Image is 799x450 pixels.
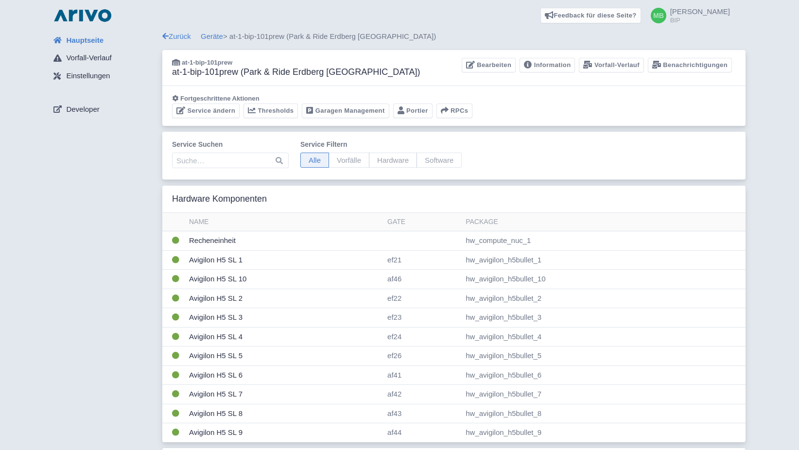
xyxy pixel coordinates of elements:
[383,308,462,328] td: ef23
[243,104,298,119] a: Thresholds
[185,346,383,366] td: Avigilon H5 SL 5
[462,404,746,423] td: hw_avigilon_h5bullet_8
[645,8,730,23] a: [PERSON_NAME] BIP
[369,153,417,168] span: Hardware
[383,213,462,231] th: Gate
[182,59,232,66] span: at-1-bip-101prew
[462,365,746,385] td: hw_avigilon_h5bullet_6
[185,250,383,270] td: Avigilon H5 SL 1
[462,250,746,270] td: hw_avigilon_h5bullet_1
[579,58,643,73] a: Vorfall-Verlauf
[462,423,746,442] td: hw_avigilon_h5bullet_9
[66,35,104,46] span: Hauptseite
[46,31,162,50] a: Hauptseite
[462,308,746,328] td: hw_avigilon_h5bullet_3
[172,104,240,119] a: Service ändern
[172,67,420,78] h3: at-1-bip-101prew (Park & Ride Erdberg [GEOGRAPHIC_DATA])
[670,7,730,16] span: [PERSON_NAME]
[417,153,462,168] span: Software
[302,104,389,119] a: Garagen Management
[46,67,162,86] a: Einstellungen
[172,153,289,168] input: Suche…
[52,8,114,23] img: logo
[648,58,732,73] a: Benachrichtigungen
[162,32,191,40] a: Zurück
[383,365,462,385] td: af41
[462,327,746,346] td: hw_avigilon_h5bullet_4
[185,423,383,442] td: Avigilon H5 SL 9
[185,289,383,308] td: Avigilon H5 SL 2
[300,153,329,168] span: Alle
[185,327,383,346] td: Avigilon H5 SL 4
[185,213,383,231] th: Name
[185,365,383,385] td: Avigilon H5 SL 6
[462,231,746,251] td: hw_compute_nuc_1
[185,308,383,328] td: Avigilon H5 SL 3
[185,404,383,423] td: Avigilon H5 SL 8
[383,250,462,270] td: ef21
[66,70,110,82] span: Einstellungen
[383,270,462,289] td: af46
[383,423,462,442] td: af44
[201,32,223,40] a: Geräte
[185,270,383,289] td: Avigilon H5 SL 10
[670,17,730,23] small: BIP
[393,104,433,119] a: Portier
[462,385,746,404] td: hw_avigilon_h5bullet_7
[462,58,516,73] a: Bearbeiten
[462,289,746,308] td: hw_avigilon_h5bullet_2
[66,104,99,115] span: Developer
[540,8,641,23] a: Feedback für diese Seite?
[462,270,746,289] td: hw_avigilon_h5bullet_10
[46,100,162,119] a: Developer
[66,52,111,64] span: Vorfall-Verlauf
[383,346,462,366] td: ef26
[172,194,267,205] h3: Hardware Komponenten
[172,139,289,150] label: Service suchen
[462,346,746,366] td: hw_avigilon_h5bullet_5
[462,213,746,231] th: Package
[383,289,462,308] td: ef22
[46,49,162,68] a: Vorfall-Verlauf
[162,31,746,42] div: > at-1-bip-101prew (Park & Ride Erdberg [GEOGRAPHIC_DATA])
[383,327,462,346] td: ef24
[383,404,462,423] td: af43
[180,95,260,102] span: Fortgeschrittene Aktionen
[185,231,383,251] td: Recheneinheit
[436,104,473,119] button: RPCs
[300,139,462,150] label: Service filtern
[185,385,383,404] td: Avigilon H5 SL 7
[329,153,369,168] span: Vorfälle
[520,58,575,73] a: Information
[383,385,462,404] td: af42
